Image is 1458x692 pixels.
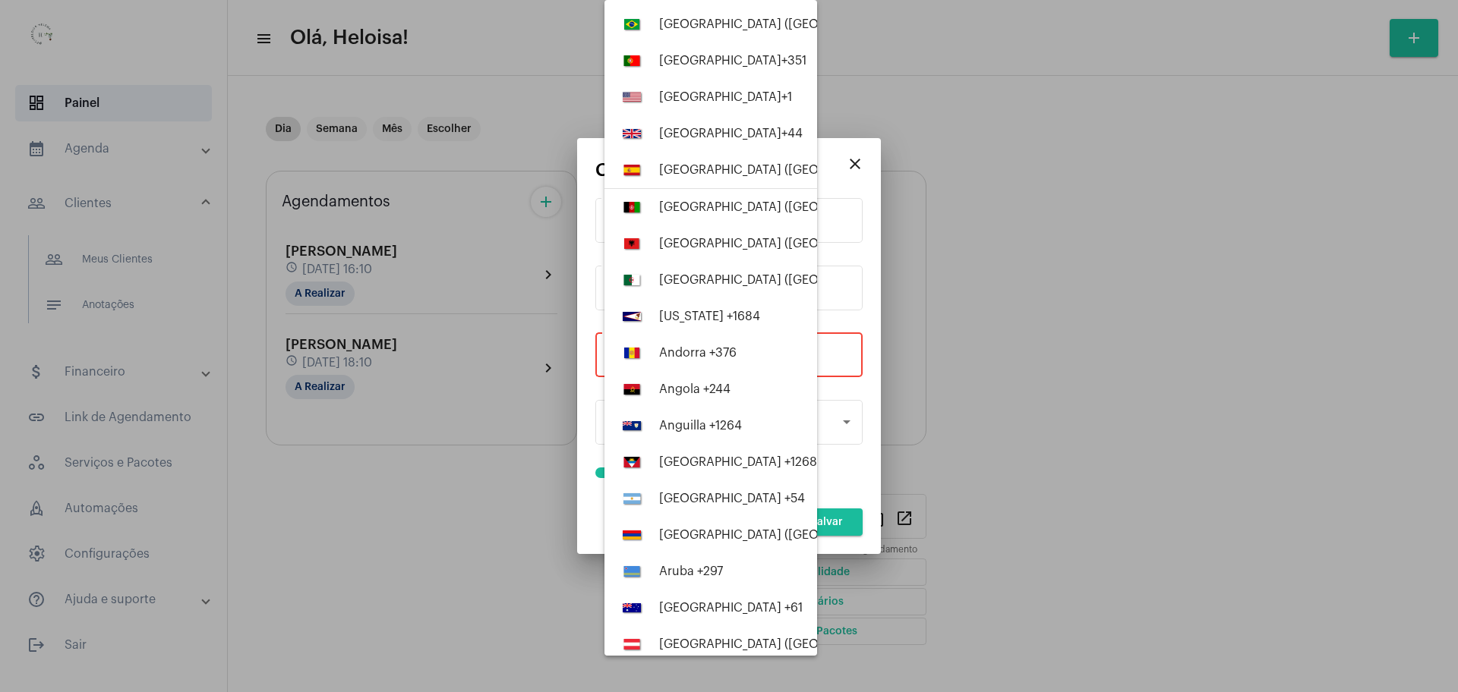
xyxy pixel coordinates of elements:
span: +1 [781,91,792,103]
div: [GEOGRAPHIC_DATA] (‫[GEOGRAPHIC_DATA]‬‎) +213 [659,273,942,287]
div: [GEOGRAPHIC_DATA] [659,90,792,104]
span: +44 [781,127,803,140]
div: [US_STATE] +1684 [659,310,760,323]
div: [GEOGRAPHIC_DATA] +61 [659,601,803,615]
div: [GEOGRAPHIC_DATA] ([GEOGRAPHIC_DATA]) [659,17,934,31]
div: Andorra +376 [659,346,737,360]
div: [GEOGRAPHIC_DATA] [659,54,806,68]
div: Anguilla +1264 [659,419,742,432]
div: Angola +244 [659,382,731,396]
div: [GEOGRAPHIC_DATA] (‫[GEOGRAPHIC_DATA]‬‎) +93 [659,200,939,214]
div: [GEOGRAPHIC_DATA] +54 [659,492,805,505]
div: [GEOGRAPHIC_DATA] +1268 [659,455,817,469]
div: [GEOGRAPHIC_DATA] [659,127,803,140]
div: [GEOGRAPHIC_DATA] ([GEOGRAPHIC_DATA]) +374 [659,528,944,542]
div: [GEOGRAPHIC_DATA] ([GEOGRAPHIC_DATA]) +43 [659,637,939,651]
div: [GEOGRAPHIC_DATA] ([GEOGRAPHIC_DATA]) [659,163,936,177]
div: [GEOGRAPHIC_DATA] ([GEOGRAPHIC_DATA]) +355 [659,237,945,250]
div: Aruba +297 [659,565,723,578]
span: +351 [781,55,806,67]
